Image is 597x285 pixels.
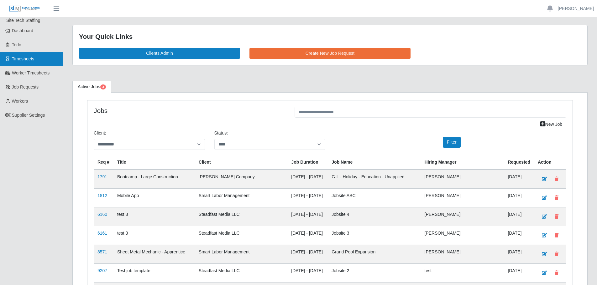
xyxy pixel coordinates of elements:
[12,42,21,47] span: Todo
[195,170,288,189] td: [PERSON_NAME] Company
[113,245,195,263] td: Sheet Metal Mechanic - Apprentice
[113,207,195,226] td: test 3
[113,188,195,207] td: Mobile App
[536,119,566,130] a: New Job
[504,188,534,207] td: [DATE]
[558,5,594,12] a: [PERSON_NAME]
[113,155,195,170] th: Title
[249,48,411,59] a: Create New Job Request
[504,207,534,226] td: [DATE]
[328,207,421,226] td: Jobsite 4
[287,245,328,263] td: [DATE] - [DATE]
[421,226,504,245] td: [PERSON_NAME]
[287,226,328,245] td: [DATE] - [DATE]
[421,170,504,189] td: [PERSON_NAME]
[12,113,45,118] span: Supplier Settings
[443,137,461,148] button: Filter
[504,170,534,189] td: [DATE]
[504,245,534,263] td: [DATE]
[12,28,34,33] span: Dashboard
[72,81,111,93] a: Active Jobs
[287,207,328,226] td: [DATE] - [DATE]
[79,32,581,42] div: Your Quick Links
[328,155,421,170] th: Job Name
[195,207,288,226] td: Steadfast Media LLC
[504,155,534,170] th: Requested
[195,155,288,170] th: Client
[214,130,228,136] label: Status:
[287,170,328,189] td: [DATE] - [DATE]
[97,231,107,236] a: 6161
[328,263,421,282] td: Jobsite 2
[12,99,28,104] span: Workers
[421,155,504,170] th: Hiring Manager
[195,226,288,245] td: Steadfast Media LLC
[79,48,240,59] a: Clients Admin
[328,226,421,245] td: Jobsite 3
[195,188,288,207] td: Smart Labor Management
[97,174,107,179] a: 1791
[195,263,288,282] td: Steadfast Media LLC
[287,188,328,207] td: [DATE] - [DATE]
[9,5,40,12] img: SLM Logo
[421,188,504,207] td: [PERSON_NAME]
[12,56,34,61] span: Timesheets
[113,226,195,245] td: test 3
[94,130,106,136] label: Client:
[287,155,328,170] th: Job Duration
[113,170,195,189] td: Bootcamp - Large Construction
[534,155,566,170] th: Action
[421,263,504,282] td: test
[328,170,421,189] td: G-L - Holiday - Education - Unapplied
[421,207,504,226] td: [PERSON_NAME]
[328,245,421,263] td: Grand Pool Expansion
[97,193,107,198] a: 1812
[113,263,195,282] td: Test job template
[97,249,107,254] a: 8571
[504,263,534,282] td: [DATE]
[12,84,39,89] span: Job Requests
[97,212,107,217] a: 6160
[12,70,50,75] span: Worker Timesheets
[100,84,106,89] span: Pending Jobs
[97,268,107,273] a: 9207
[287,263,328,282] td: [DATE] - [DATE]
[195,245,288,263] td: Smart Labor Management
[94,107,285,115] h4: Jobs
[6,18,40,23] span: Site Tech Staffing
[94,155,113,170] th: Req #
[504,226,534,245] td: [DATE]
[328,188,421,207] td: Jobsite ABC
[421,245,504,263] td: [PERSON_NAME]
